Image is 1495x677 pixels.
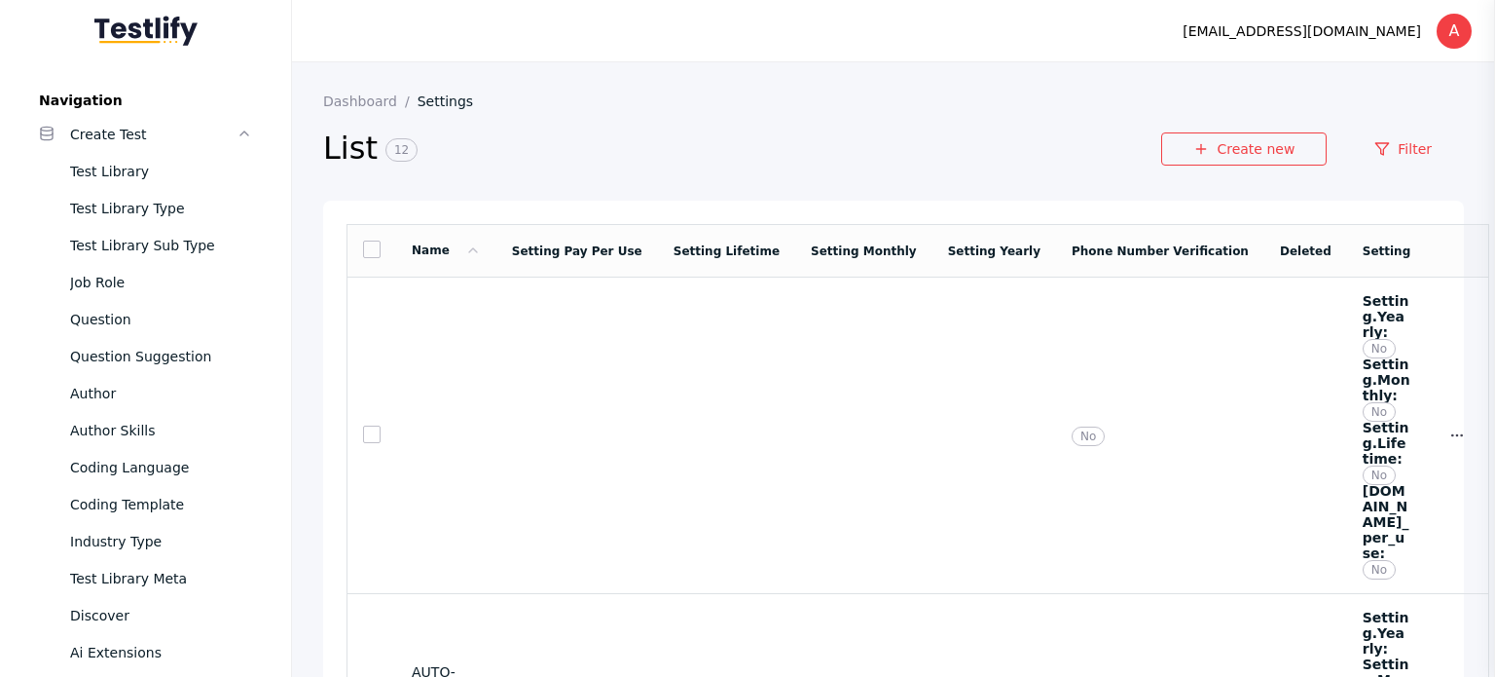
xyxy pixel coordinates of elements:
[1347,225,1427,278] td: Setting
[70,271,252,294] div: Job Role
[1183,19,1421,43] div: [EMAIL_ADDRESS][DOMAIN_NAME]
[70,530,252,553] div: Industry Type
[70,641,252,664] div: Ai Extensions
[23,634,268,671] a: Ai Extensions
[795,225,932,278] td: Setting Monthly
[1161,132,1327,166] a: Create new
[1342,132,1464,166] a: Filter
[385,138,418,162] span: 12
[23,190,268,227] a: Test Library Type
[94,16,198,46] img: Testlify - Backoffice
[1363,293,1411,340] label: setting.yearly:
[70,197,252,220] div: Test Library Type
[1072,244,1249,258] a: Phone Number Verification
[70,123,237,146] div: Create Test
[23,153,268,190] a: Test Library
[496,225,658,278] td: Setting Pay Per Use
[23,412,268,449] a: Author Skills
[418,94,489,109] a: Settings
[70,604,252,627] div: Discover
[1363,466,1396,485] span: No
[1363,420,1411,467] label: setting.lifetime:
[23,486,268,523] a: Coding Template
[23,560,268,597] a: Test Library Meta
[70,382,252,405] div: Author
[932,225,1056,278] td: Setting Yearly
[70,419,252,442] div: Author Skills
[23,301,268,338] a: Question
[323,129,1161,169] h2: List
[23,597,268,634] a: Discover
[70,345,252,368] div: Question Suggestion
[70,160,252,183] div: Test Library
[23,93,268,108] label: Navigation
[1363,560,1396,580] span: No
[658,225,795,278] td: Setting Lifetime
[1072,427,1105,446] span: No
[23,449,268,486] a: Coding Language
[1363,357,1411,403] label: setting.monthly:
[1363,402,1396,422] span: No
[412,244,481,257] a: Name
[1363,483,1411,561] label: [DOMAIN_NAME]_per_use:
[23,338,268,375] a: Question Suggestion
[323,94,418,109] a: Dashboard
[23,227,268,264] a: Test Library Sub Type
[1363,339,1396,358] span: No
[23,523,268,560] a: Industry Type
[23,375,268,412] a: Author
[70,456,252,479] div: Coding Language
[1437,14,1472,49] div: A
[1280,244,1331,258] a: Deleted
[70,308,252,331] div: Question
[70,493,252,516] div: Coding Template
[23,264,268,301] a: Job Role
[1363,610,1411,657] label: setting.yearly:
[70,234,252,257] div: Test Library Sub Type
[70,567,252,590] div: Test Library Meta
